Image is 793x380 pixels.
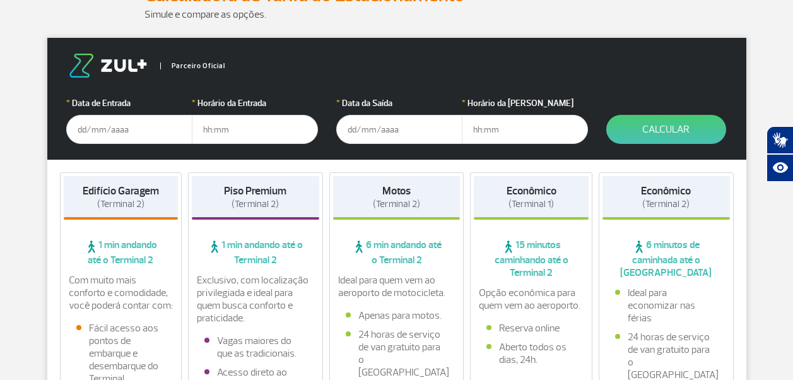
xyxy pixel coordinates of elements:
strong: Edifício Garagem [83,184,159,198]
label: Horário da Entrada [192,97,318,110]
button: Abrir recursos assistivos. [767,154,793,182]
span: 6 min andando até o Terminal 2 [333,239,461,266]
div: Plugin de acessibilidade da Hand Talk. [767,126,793,182]
span: 1 min andando até o Terminal 2 [64,239,179,266]
span: 6 minutos de caminhada até o [GEOGRAPHIC_DATA] [602,239,730,279]
input: dd/mm/aaaa [66,115,192,144]
label: Data da Saída [336,97,462,110]
span: (Terminal 2) [97,198,144,210]
button: Calcular [606,115,726,144]
strong: Econômico [507,184,556,198]
p: Simule e compare as opções. [144,7,649,22]
li: Apenas para motos. [346,309,448,322]
p: Ideal para quem vem ao aeroporto de motocicleta. [338,274,455,299]
label: Data de Entrada [66,97,192,110]
li: Aberto todos os dias, 24h. [486,341,576,366]
span: 1 min andando até o Terminal 2 [192,239,319,266]
span: 15 minutos caminhando até o Terminal 2 [474,239,589,279]
input: dd/mm/aaaa [336,115,462,144]
span: Parceiro Oficial [160,62,225,69]
li: 24 horas de serviço de van gratuito para o [GEOGRAPHIC_DATA] [346,328,448,379]
button: Abrir tradutor de língua de sinais. [767,126,793,154]
p: Com muito mais conforto e comodidade, você poderá contar com: [69,274,173,312]
strong: Econômico [641,184,691,198]
li: Ideal para economizar nas férias [615,287,717,324]
label: Horário da [PERSON_NAME] [462,97,588,110]
p: Opção econômica para quem vem ao aeroporto. [479,287,584,312]
span: (Terminal 2) [642,198,690,210]
p: Exclusivo, com localização privilegiada e ideal para quem busca conforto e praticidade. [197,274,314,324]
input: hh:mm [462,115,588,144]
strong: Piso Premium [224,184,286,198]
li: Vagas maiores do que as tradicionais. [204,335,307,360]
span: (Terminal 2) [373,198,420,210]
img: logo-zul.png [66,54,150,78]
strong: Motos [382,184,411,198]
span: (Terminal 1) [508,198,554,210]
span: (Terminal 2) [232,198,279,210]
input: hh:mm [192,115,318,144]
li: Reserva online [486,322,576,335]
